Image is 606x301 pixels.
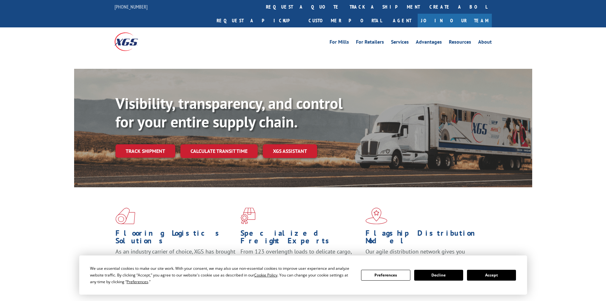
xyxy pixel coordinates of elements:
a: Resources [449,39,471,47]
img: xgs-icon-total-supply-chain-intelligence-red [115,208,135,224]
a: For Retailers [356,39,384,47]
a: Agent [387,14,418,27]
a: XGS ASSISTANT [263,144,317,158]
a: Services [391,39,409,47]
div: Cookie Consent Prompt [79,255,527,295]
p: From 123 overlength loads to delicate cargo, our experienced staff knows the best way to move you... [240,248,361,276]
button: Preferences [361,270,410,281]
a: About [478,39,492,47]
a: Advantages [416,39,442,47]
b: Visibility, transparency, and control for your entire supply chain. [115,93,343,132]
span: Preferences [127,279,148,284]
h1: Flooring Logistics Solutions [115,229,236,248]
span: Our agile distribution network gives you nationwide inventory management on demand. [366,248,483,263]
img: xgs-icon-flagship-distribution-model-red [366,208,387,224]
span: Cookie Policy [254,272,277,278]
a: Track shipment [115,144,175,158]
h1: Flagship Distribution Model [366,229,486,248]
button: Decline [414,270,463,281]
a: Calculate transit time [180,144,258,158]
a: [PHONE_NUMBER] [115,4,148,10]
img: xgs-icon-focused-on-flooring-red [240,208,255,224]
button: Accept [467,270,516,281]
a: Join Our Team [418,14,492,27]
a: Request a pickup [212,14,304,27]
span: As an industry carrier of choice, XGS has brought innovation and dedication to flooring logistics... [115,248,235,270]
h1: Specialized Freight Experts [240,229,361,248]
a: For Mills [330,39,349,47]
div: We use essential cookies to make our site work. With your consent, we may also use non-essential ... [90,265,353,285]
a: Customer Portal [304,14,387,27]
